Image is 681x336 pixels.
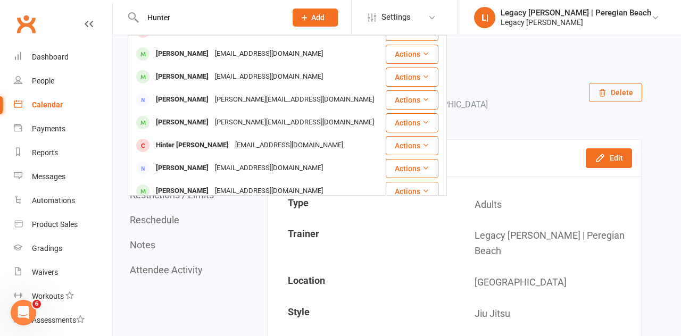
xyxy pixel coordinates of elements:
[32,316,85,324] div: Assessments
[14,141,112,165] a: Reports
[14,69,112,93] a: People
[14,237,112,261] a: Gradings
[269,299,454,329] td: Style
[32,292,64,300] div: Workouts
[269,190,454,220] td: Type
[14,213,112,237] a: Product Sales
[32,300,41,308] span: 6
[212,183,326,199] div: [EMAIL_ADDRESS][DOMAIN_NAME]
[139,10,279,25] input: Search...
[32,220,78,229] div: Product Sales
[386,136,438,155] button: Actions
[212,46,326,62] div: [EMAIL_ADDRESS][DOMAIN_NAME]
[32,100,63,109] div: Calendar
[586,148,632,167] button: Edit
[32,53,69,61] div: Dashboard
[130,214,179,225] button: Reschedule
[153,161,212,176] div: [PERSON_NAME]
[153,46,212,62] div: [PERSON_NAME]
[32,124,65,133] div: Payments
[474,7,495,28] div: L|
[455,299,641,329] td: Jiu Jitsu
[589,83,642,102] button: Delete
[153,69,212,85] div: [PERSON_NAME]
[455,221,641,266] td: Legacy [PERSON_NAME] | Peregian Beach
[153,115,212,130] div: [PERSON_NAME]
[455,190,641,220] td: Adults
[32,172,65,181] div: Messages
[14,308,112,332] a: Assessments
[130,239,155,250] button: Notes
[153,92,212,107] div: [PERSON_NAME]
[293,9,338,27] button: Add
[386,182,438,201] button: Actions
[386,90,438,110] button: Actions
[386,113,438,132] button: Actions
[153,138,232,153] div: Hinter [PERSON_NAME]
[14,165,112,189] a: Messages
[14,284,112,308] a: Workouts
[501,8,651,18] div: Legacy [PERSON_NAME] | Peregian Beach
[32,244,62,253] div: Gradings
[32,268,58,276] div: Waivers
[212,69,326,85] div: [EMAIL_ADDRESS][DOMAIN_NAME]
[14,117,112,141] a: Payments
[311,13,325,22] span: Add
[455,267,641,298] td: [GEOGRAPHIC_DATA]
[32,148,58,157] div: Reports
[212,161,326,176] div: [EMAIL_ADDRESS][DOMAIN_NAME]
[32,77,54,85] div: People
[13,11,39,37] a: Clubworx
[212,92,377,107] div: [PERSON_NAME][EMAIL_ADDRESS][DOMAIN_NAME]
[14,45,112,69] a: Dashboard
[32,196,75,205] div: Automations
[14,93,112,117] a: Calendar
[381,5,411,29] span: Settings
[212,115,377,130] div: [PERSON_NAME][EMAIL_ADDRESS][DOMAIN_NAME]
[11,300,36,325] iframe: Intercom live chat
[232,138,346,153] div: [EMAIL_ADDRESS][DOMAIN_NAME]
[269,221,454,266] td: Trainer
[269,267,454,298] td: Location
[386,68,438,87] button: Actions
[386,45,438,64] button: Actions
[153,183,212,199] div: [PERSON_NAME]
[386,159,438,178] button: Actions
[130,264,203,275] button: Attendee Activity
[501,18,651,27] div: Legacy [PERSON_NAME]
[14,189,112,213] a: Automations
[14,261,112,284] a: Waivers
